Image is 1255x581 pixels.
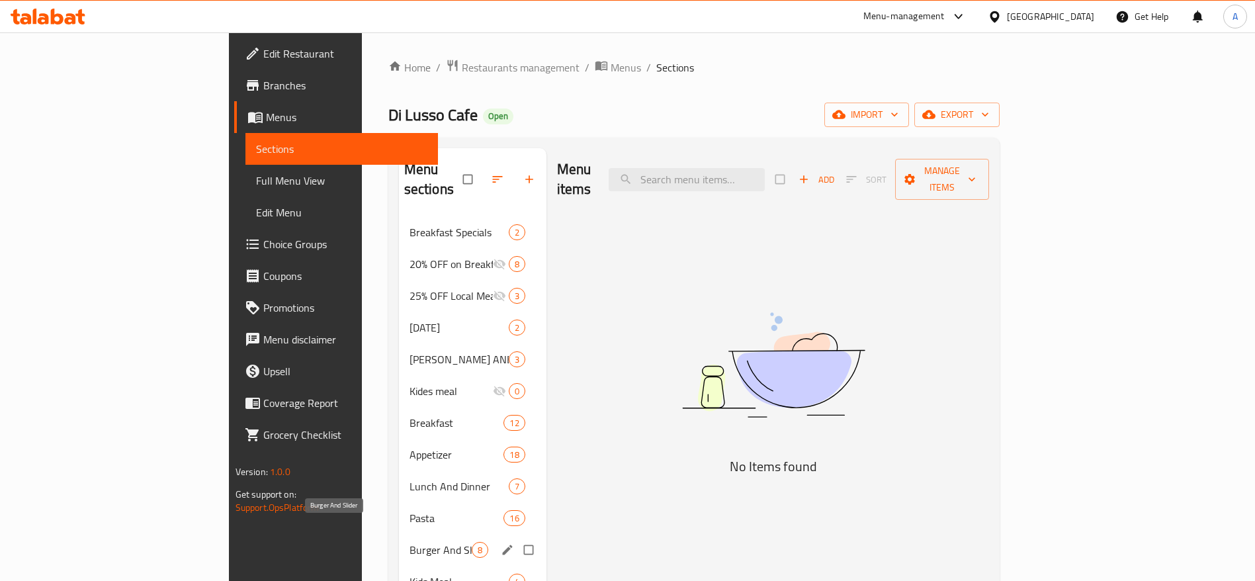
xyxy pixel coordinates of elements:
div: Breakfast [410,415,504,431]
span: Select all sections [455,167,483,192]
div: items [509,351,525,367]
div: items [509,288,525,304]
a: Promotions [234,292,439,324]
span: [PERSON_NAME] AND FRIENDS BOX [410,351,509,367]
a: Support.OpsPlatform [236,499,320,516]
a: Edit Restaurant [234,38,439,69]
h2: Menu items [557,159,593,199]
span: 16 [504,512,524,525]
a: Restaurants management [446,59,580,76]
span: export [925,107,989,123]
span: Sections [256,141,428,157]
span: Upsell [263,363,428,379]
span: Coupons [263,268,428,284]
span: Manage items [906,163,978,196]
svg: Inactive section [493,384,506,398]
div: 20% OFF on Breakfast8 [399,248,546,280]
span: Version: [236,463,268,480]
span: 0 [509,385,525,398]
span: A [1233,9,1238,24]
svg: Inactive section [493,257,506,271]
span: Choice Groups [263,236,428,252]
div: FaMILY AND FRIENDS BOX [410,351,509,367]
span: 25% OFF Local Meat [410,288,493,304]
span: Breakfast Specials [410,224,509,240]
div: Breakfast12 [399,407,546,439]
span: Pasta [410,510,504,526]
span: 20% OFF on Breakfast [410,256,493,272]
span: 1.0.0 [270,463,290,480]
img: dish.svg [608,277,939,453]
a: Branches [234,69,439,101]
a: Menus [234,101,439,133]
span: Grocery Checklist [263,427,428,443]
div: [PERSON_NAME] AND FRIENDS BOX3 [399,343,546,375]
div: items [509,256,525,272]
span: Full Menu View [256,173,428,189]
span: Burger And Slider [410,542,472,558]
span: 2 [509,226,525,239]
span: Menu disclaimer [263,332,428,347]
li: / [646,60,651,75]
span: 12 [504,417,524,429]
span: 8 [509,258,525,271]
div: items [503,447,525,463]
span: 3 [509,353,525,366]
span: Get support on: [236,486,296,503]
div: Lunch And Dinner7 [399,470,546,502]
span: 2 [509,322,525,334]
span: Restaurants management [462,60,580,75]
div: Appetizer18 [399,439,546,470]
span: Open [483,111,513,122]
button: edit [499,541,519,559]
button: import [824,103,909,127]
a: Full Menu View [245,165,439,197]
div: Pasta16 [399,502,546,534]
div: Menu-management [863,9,945,24]
div: [GEOGRAPHIC_DATA] [1007,9,1094,24]
div: [DATE]2 [399,312,546,343]
div: items [509,383,525,399]
span: Sort sections [483,165,515,194]
a: Menu disclaimer [234,324,439,355]
nav: breadcrumb [388,59,1000,76]
button: Manage items [895,159,989,200]
span: Lunch And Dinner [410,478,509,494]
span: Edit Menu [256,204,428,220]
div: Ramadan [410,320,509,335]
div: Open [483,109,513,124]
span: Coverage Report [263,395,428,411]
span: Add [799,172,834,187]
div: items [509,224,525,240]
span: import [835,107,898,123]
span: 8 [472,544,488,557]
div: items [509,478,525,494]
div: Burger And Slider8edit [399,534,546,566]
h5: No Items found [608,456,939,477]
a: Grocery Checklist [234,419,439,451]
span: Menus [266,109,428,125]
a: Coverage Report [234,387,439,419]
div: items [503,415,525,431]
span: Sort items [838,169,895,190]
a: Upsell [234,355,439,387]
span: [DATE] [410,320,509,335]
span: Sections [656,60,694,75]
span: Branches [263,77,428,93]
span: 7 [509,480,525,493]
span: Kides meal [410,383,493,399]
div: Breakfast Specials2 [399,216,546,248]
div: 25% OFF Local Meat3 [399,280,546,312]
div: items [509,320,525,335]
span: Edit Restaurant [263,46,428,62]
span: Appetizer [410,447,504,463]
div: Kides meal0 [399,375,546,407]
div: items [472,542,488,558]
a: Edit Menu [245,197,439,228]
